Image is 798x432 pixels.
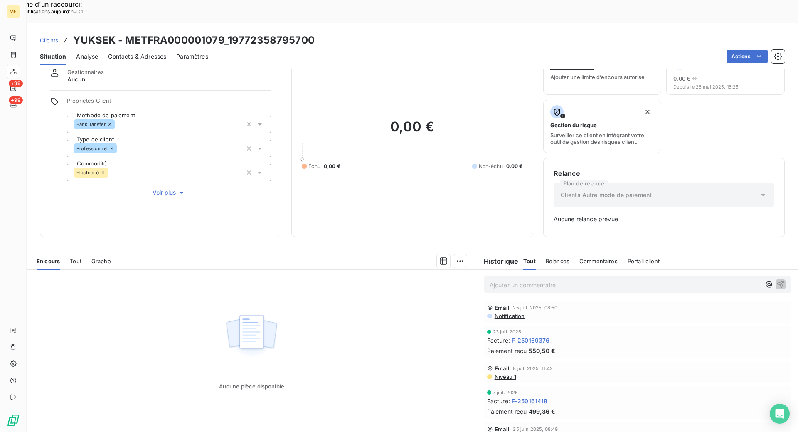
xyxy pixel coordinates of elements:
span: +99 [9,96,23,104]
span: Tout [70,258,81,264]
span: 25 juin 2025, 08:49 [513,427,558,432]
a: +99 [7,81,20,95]
a: Clients [40,36,58,44]
input: Ajouter une valeur [117,145,123,152]
div: Open Intercom Messenger [770,404,790,424]
span: Paramètres [176,52,208,61]
span: 550,50 € [529,346,555,355]
span: Paiement reçu [487,407,527,416]
span: Non-échu [479,163,503,170]
span: F-250169376 [512,336,550,345]
span: Analyse [76,52,98,61]
img: Logo LeanPay [7,414,20,427]
span: Situation [40,52,66,61]
span: 499,36 € [529,407,555,416]
span: 23 juil. 2025 [493,329,522,334]
span: Clients Autre mode de paiement [561,191,652,199]
span: Depuis le 26 mai 2025, 16:25 [673,84,778,89]
span: +99 [9,80,23,87]
span: Aucun [67,75,85,84]
span: 7 juil. 2025 [493,390,518,395]
h6: Relance [554,168,774,178]
span: Notification [494,313,525,319]
span: Gestionnaires [67,69,104,75]
input: Ajouter une valeur [115,121,121,128]
span: En cours [37,258,60,264]
span: 25 juil. 2025, 08:50 [513,305,557,310]
span: Aucune relance prévue [554,215,774,223]
span: 0,00 € [673,75,690,82]
span: Contacts & Adresses [108,52,166,61]
input: Ajouter une valeur [108,169,115,176]
span: Graphe [91,258,111,264]
span: Voir plus [153,188,186,197]
span: Surveiller ce client en intégrant votre outil de gestion des risques client. [550,132,655,145]
span: Niveau 1 [494,373,516,380]
span: Échu [308,163,320,170]
span: Clients [40,37,58,44]
span: BankTransfer [76,122,106,127]
span: Commentaires [579,258,618,264]
h2: 0,00 € [302,118,522,143]
span: Relances [546,258,569,264]
img: Empty state [225,310,278,362]
button: Actions [727,50,768,63]
span: Professionnel [76,146,108,151]
span: 8 juil. 2025, 11:42 [513,366,553,371]
span: Facture : [487,336,510,345]
span: Email [495,304,510,311]
span: 0,00 € [324,163,340,170]
h6: Historique [477,256,519,266]
span: Ajouter une limite d’encours autorisé [550,74,645,80]
span: Électricité [76,170,99,175]
span: Portail client [628,258,660,264]
span: Gestion du risque [550,122,597,128]
span: 0 [300,156,304,163]
span: Facture : [487,397,510,405]
a: +99 [7,98,20,111]
span: F-250161418 [512,397,548,405]
span: 0,00 € [506,163,523,170]
button: Voir plus [67,188,271,197]
span: Paiement reçu [487,346,527,355]
span: Propriétés Client [67,97,271,109]
span: Tout [523,258,536,264]
button: Gestion du risqueSurveiller ce client en intégrant votre outil de gestion des risques client. [543,100,662,153]
h3: YUKSEK - METFRA000001079_19772358795700 [73,33,315,48]
span: Aucune pièce disponible [219,383,284,390]
span: Email [495,365,510,372]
